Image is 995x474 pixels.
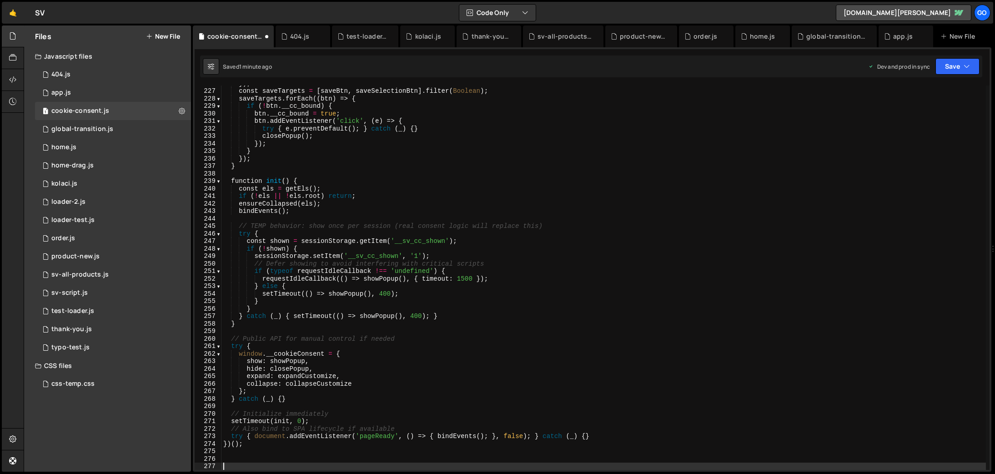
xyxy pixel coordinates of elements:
div: 263 [195,358,221,365]
a: [DOMAIN_NAME][PERSON_NAME] [836,5,971,21]
div: 245 [195,222,221,230]
div: 14248/45841.js [35,175,191,193]
div: 264 [195,365,221,373]
a: 🤙 [2,2,24,24]
div: home-drag.js [51,161,94,170]
div: 251 [195,267,221,275]
div: 14248/40457.js [35,156,191,175]
div: 237 [195,162,221,170]
div: 230 [195,110,221,118]
div: 14248/43355.js [35,338,191,357]
div: 244 [195,215,221,223]
div: 276 [195,455,221,463]
div: css-temp.css [51,380,95,388]
div: 243 [195,207,221,215]
div: 272 [195,425,221,433]
div: thank-you.js [472,32,510,41]
div: 233 [195,132,221,140]
div: 275 [195,448,221,455]
div: 14248/41685.js [35,120,191,138]
div: 14248/46529.js [35,302,191,320]
div: cookie-consent.js [51,107,109,115]
div: 14248/36682.js [35,266,191,284]
div: 248 [195,245,221,253]
div: 14248/46532.js [35,66,191,84]
div: 268 [195,395,221,403]
div: Dev and prod in sync [868,63,930,71]
div: 246 [195,230,221,238]
div: 256 [195,305,221,313]
button: New File [146,33,180,40]
div: sv-all-products.js [538,32,593,41]
div: 238 [195,170,221,178]
div: 229 [195,102,221,110]
div: 261 [195,343,221,350]
span: 1 [43,108,48,116]
div: order.js [693,32,717,41]
div: sv-all-products.js [51,271,109,279]
div: 14248/41299.js [35,229,191,247]
div: 14248/38037.css [35,375,191,393]
div: kolaci.js [415,32,441,41]
div: 227 [195,87,221,95]
div: 249 [195,252,221,260]
div: 252 [195,275,221,283]
div: 14248/39945.js [35,247,191,266]
div: app.js [51,89,71,97]
div: 14248/42526.js [35,193,191,211]
div: 14248/38890.js [35,138,191,156]
div: 240 [195,185,221,193]
div: 232 [195,125,221,133]
div: kolaci.js [51,180,77,188]
button: Code Only [459,5,536,21]
div: 266 [195,380,221,388]
div: 254 [195,290,221,298]
div: 14248/42454.js [35,211,191,229]
div: 404.js [51,71,70,79]
div: 14248/46958.js [35,102,191,120]
div: cookie-consent.js [207,32,263,41]
div: CSS files [24,357,191,375]
div: 258 [195,320,221,328]
div: order.js [51,234,75,242]
div: 250 [195,260,221,268]
div: 262 [195,350,221,358]
div: 242 [195,200,221,208]
div: 269 [195,403,221,410]
div: test-loader.js [347,32,387,41]
div: product-new.js [620,32,666,41]
div: SV [35,7,45,18]
div: product-new.js [51,252,100,261]
div: 1 minute ago [239,63,272,71]
div: go [974,5,990,21]
div: 231 [195,117,221,125]
div: loader-2.js [51,198,85,206]
div: 270 [195,410,221,418]
div: 14248/36561.js [35,284,191,302]
div: 236 [195,155,221,163]
div: thank-you.js [51,325,92,333]
button: Save [935,58,980,75]
div: global-transition.js [806,32,866,41]
div: 228 [195,95,221,103]
div: 235 [195,147,221,155]
div: home.js [750,32,775,41]
div: 234 [195,140,221,148]
div: app.js [893,32,913,41]
div: 404.js [290,32,309,41]
div: global-transition.js [51,125,113,133]
div: 14248/38152.js [35,84,191,102]
div: 247 [195,237,221,245]
div: 267 [195,388,221,395]
div: 255 [195,298,221,305]
div: Javascript files [24,47,191,66]
div: Saved [223,63,272,71]
h2: Files [35,31,51,41]
div: 277 [195,463,221,470]
div: home.js [51,143,76,151]
div: 271 [195,418,221,425]
div: 14248/42099.js [35,320,191,338]
div: 253 [195,282,221,290]
div: 259 [195,328,221,335]
div: 274 [195,440,221,448]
